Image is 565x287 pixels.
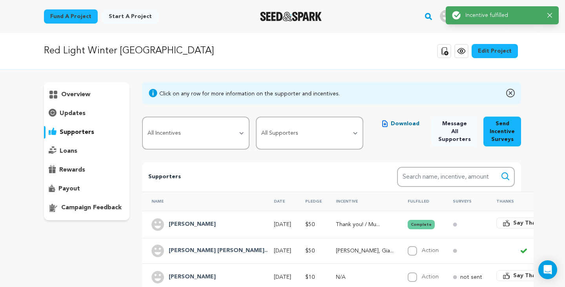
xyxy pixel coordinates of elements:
[398,192,443,211] th: Fulfilled
[60,146,77,156] p: loans
[151,245,164,257] img: user.png
[326,192,398,211] th: Incentive
[260,12,322,21] a: Seed&Spark Homepage
[274,221,291,229] p: [DATE]
[305,248,315,254] span: $50
[44,9,98,24] a: Fund a project
[296,192,326,211] th: Pledge
[58,184,80,194] p: payout
[159,90,340,98] div: Click on any row for more information on the supporter and incentives.
[432,117,477,146] button: Message All Supporters
[487,192,556,211] th: Thanks
[336,273,394,281] p: N/A
[44,145,129,157] button: loans
[142,192,264,211] th: Name
[44,164,129,176] button: rewards
[151,271,164,283] img: user.png
[472,44,518,58] a: Edit Project
[513,272,545,280] span: Say Thanks
[465,11,541,19] p: Incentive fulfilled
[438,8,521,22] a: Ramon S.'s Profile
[274,273,291,281] p: [DATE]
[60,109,86,118] p: updates
[44,107,129,120] button: updates
[438,8,521,25] span: Ramon S.'s Profile
[61,90,90,99] p: overview
[274,247,291,255] p: [DATE]
[438,120,471,143] span: Message All Supporters
[422,248,439,253] label: Action
[336,247,394,255] p: Robitussin, Giardia, and Insomnia / Robitussin, Giardia e Insomnio
[538,260,557,279] div: Open Intercom Messenger
[260,12,322,21] img: Seed&Spark Logo Dark Mode
[169,246,268,256] h4: Kaitlin Megan Rivera Basilio
[513,219,545,227] span: Say Thanks
[169,272,216,282] h4: Jazmin
[44,183,129,195] button: payout
[151,218,164,231] img: user.png
[169,220,216,229] h4: Samantha Power
[102,9,158,24] a: Start a project
[496,270,551,281] button: Say Thanks
[148,172,372,182] p: Supporters
[443,192,487,211] th: Surveys
[305,222,315,227] span: $50
[44,88,129,101] button: overview
[506,88,515,98] img: close-o.svg
[59,165,85,175] p: rewards
[44,44,214,58] p: Red Light Winter [GEOGRAPHIC_DATA]
[44,201,129,214] button: campaign feedback
[422,274,439,280] label: Action
[483,117,521,146] button: Send Incentive Surveys
[60,128,94,137] p: supporters
[305,274,315,280] span: $10
[61,203,122,212] p: campaign feedback
[264,192,296,211] th: Date
[408,220,435,229] button: Complete
[336,221,394,229] p: Thank you! / Muchas Gracias!
[496,218,551,229] button: Say Thanks
[397,167,515,187] input: Search name, incentive, amount
[376,117,426,131] button: Download
[44,126,129,139] button: supporters
[391,120,419,128] span: Download
[460,273,482,281] p: not sent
